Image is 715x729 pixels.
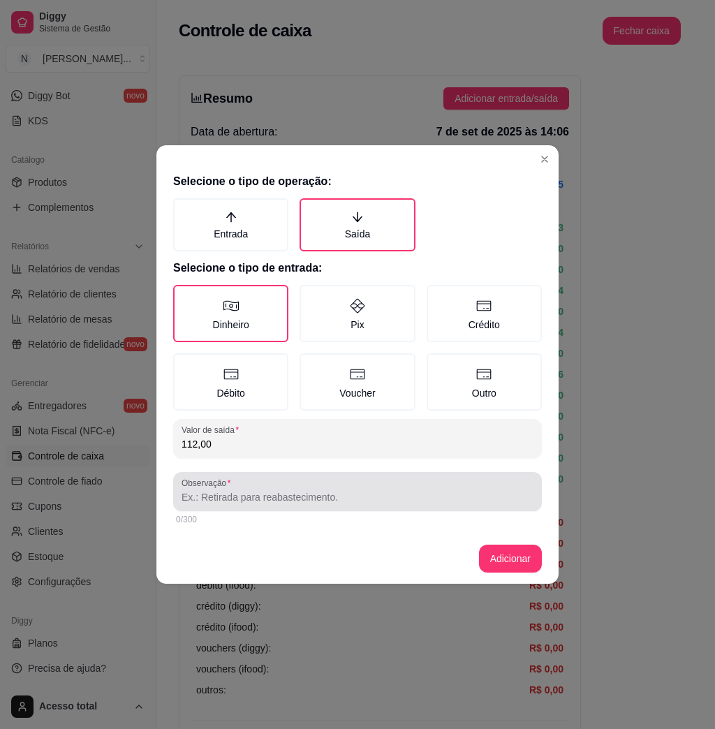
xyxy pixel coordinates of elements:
label: Crédito [427,285,542,342]
input: Observação [182,490,533,504]
label: Outro [427,353,542,411]
input: Valor de saída [182,437,533,451]
button: Close [533,148,556,170]
label: Saída [300,198,415,251]
label: Dinheiro [173,285,288,342]
h2: Selecione o tipo de operação: [173,173,542,190]
h2: Selecione o tipo de entrada: [173,260,542,277]
label: Débito [173,353,288,411]
label: Entrada [173,198,288,251]
span: arrow-up [225,211,237,223]
label: Valor de saída [182,424,244,436]
div: 0/300 [176,514,539,525]
span: arrow-down [351,211,364,223]
button: Adicionar [479,545,542,573]
label: Voucher [300,353,415,411]
label: Pix [300,285,415,342]
label: Observação [182,477,235,489]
